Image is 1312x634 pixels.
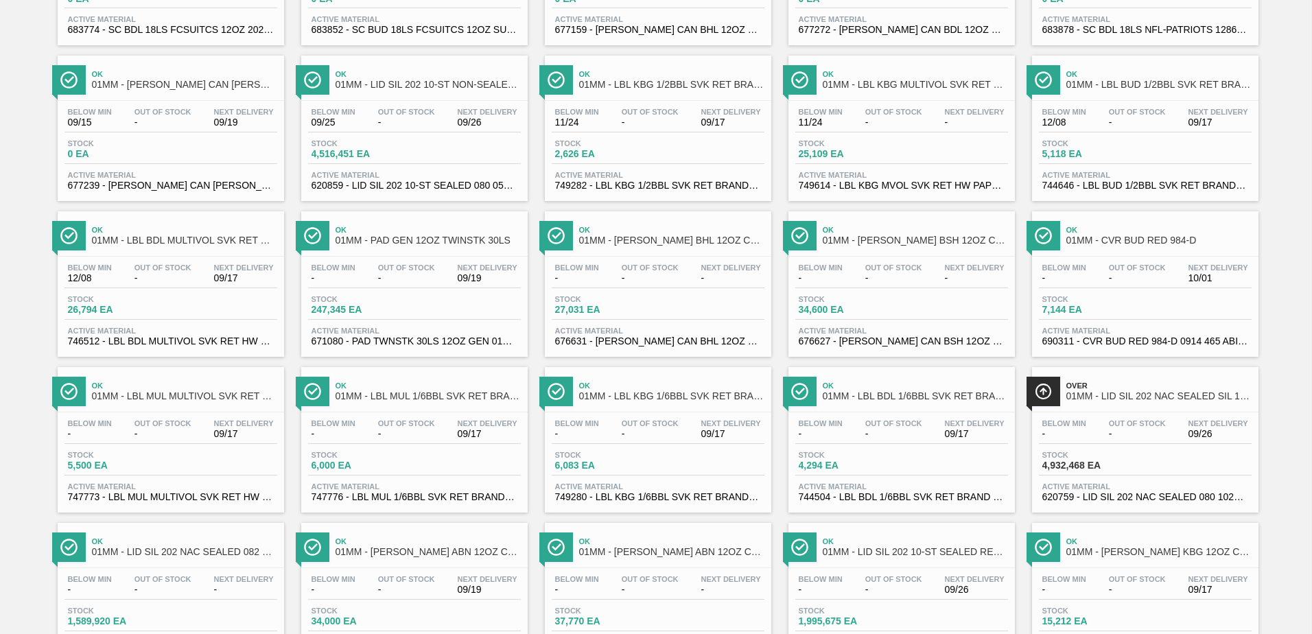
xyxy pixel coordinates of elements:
span: Below Min [799,108,843,116]
span: 10/01 [1188,273,1248,283]
span: Stock [1042,607,1138,615]
img: Ícone [548,383,565,400]
span: Active Material [68,327,274,335]
span: Out Of Stock [865,263,922,272]
span: Stock [312,139,408,148]
span: 677272 - CARR CAN BDL 12OZ NFL SHIELD TWNSTK 30/1 [799,25,1005,35]
span: - [312,429,355,439]
span: 01MM - CARR ABN 12OZ CAN TWNSTK 30/12 CAN AQUEOUS [579,547,764,557]
span: - [312,585,355,595]
span: Ok [579,381,764,390]
span: Active Material [68,482,274,491]
span: Active Material [1042,327,1248,335]
span: Active Material [555,327,761,335]
span: - [945,117,1005,128]
span: 749282 - LBL KBG 1/2BBL SVK RET BRAND PPS 0123 #4 [555,180,761,191]
span: Active Material [799,15,1005,23]
span: Ok [336,70,521,78]
span: Ok [579,226,764,234]
span: Below Min [799,575,843,583]
span: Ok [823,381,1008,390]
img: Ícone [304,71,321,89]
span: Out Of Stock [865,108,922,116]
span: Stock [555,607,651,615]
span: - [622,429,679,439]
span: Next Delivery [458,575,517,583]
span: 01MM - LBL KBG MULTIVOL SVK RET HW PPS #3 [823,80,1008,90]
span: Below Min [1042,575,1086,583]
span: 09/17 [701,117,761,128]
span: Stock [799,607,895,615]
span: 09/17 [1188,585,1248,595]
span: Out Of Stock [865,575,922,583]
img: Ícone [791,539,808,556]
span: 1,995,675 EA [799,616,895,626]
span: 5,500 EA [68,460,164,471]
span: 01MM - CVR BUD RED 984-D [1066,235,1252,246]
span: - [68,585,112,595]
span: Active Material [555,482,761,491]
a: ÍconeOk01MM - CVR BUD RED 984-DBelow Min-Out Of Stock-Next Delivery10/01Stock7,144 EAActive Mater... [1022,201,1265,357]
span: Ok [1066,70,1252,78]
span: - [134,585,191,595]
span: Ok [823,537,1008,545]
span: 01MM - LBL BDL 1/6BBL SVK RET BRAND PPS #4 [823,391,1008,401]
span: Below Min [312,108,355,116]
span: Stock [68,607,164,615]
span: Out Of Stock [1109,108,1166,116]
span: Ok [92,537,277,545]
span: Next Delivery [701,263,761,272]
span: Next Delivery [701,419,761,427]
span: Stock [555,139,651,148]
span: Ok [92,70,277,78]
span: 747776 - LBL MUL 1/6BBL SVK RET BRAND PPS 0220 #4 [312,492,517,502]
span: 6,000 EA [312,460,408,471]
span: 620759 - LID SIL 202 NAC SEALED 080 1021 SIL EPOX [1042,492,1248,502]
span: 683878 - SC BDL 18LS NFL-PATRIOTS 1286 FCSUITCS 1 [1042,25,1248,35]
span: Stock [312,295,408,303]
span: - [865,585,922,595]
span: 01MM - LBL MUL 1/6BBL SVK RET BRAND PPS #4 [336,391,521,401]
span: Out Of Stock [1109,575,1166,583]
span: Below Min [312,419,355,427]
span: Next Delivery [1188,575,1248,583]
span: 1,589,920 EA [68,616,164,626]
span: 744646 - LBL BUD 1/2BBL SVK RET BRAND 5.0% PAPER [1042,180,1248,191]
span: - [622,273,679,283]
span: Ok [92,381,277,390]
span: 09/19 [458,273,517,283]
img: Ícone [791,383,808,400]
img: Ícone [548,227,565,244]
span: - [378,585,435,595]
span: - [865,117,922,128]
img: Ícone [304,383,321,400]
span: - [1042,585,1086,595]
span: Ok [579,70,764,78]
span: 09/17 [1188,117,1248,128]
span: 01MM - LID SIL 202 NAC SEALED SIL 1021 [1066,391,1252,401]
span: - [1109,429,1166,439]
span: 09/19 [214,117,274,128]
span: Below Min [799,263,843,272]
span: Out Of Stock [622,419,679,427]
span: - [799,429,843,439]
span: - [555,585,599,595]
span: - [622,117,679,128]
span: Stock [312,451,408,459]
span: Active Material [312,15,517,23]
span: 676627 - CARR CAN BSH 12OZ CAN PK 12/12 CAN 0123 [799,336,1005,347]
span: 09/26 [1188,429,1248,439]
span: Next Delivery [214,419,274,427]
span: Next Delivery [1188,419,1248,427]
span: 676631 - CARR CAN BHL 12OZ CAN PK 12/12 CAN 0123 [555,336,761,347]
span: 01MM - LBL KBG 1/2BBL SVK RET BRAND PPS #4 [579,80,764,90]
span: 677159 - CARR CAN BHL 12OZ FARMING CAN PK 12/12 C [555,25,761,35]
span: Next Delivery [214,575,274,583]
span: Below Min [1042,419,1086,427]
span: Below Min [68,575,112,583]
span: Active Material [799,171,1005,179]
span: Out Of Stock [378,575,435,583]
span: Active Material [799,327,1005,335]
span: 34,000 EA [312,616,408,626]
a: ÍconeOk01MM - [PERSON_NAME] BHL 12OZ CAN CAN PK 12/12 CANBelow Min-Out Of Stock-Next Delivery-Sto... [535,201,778,357]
